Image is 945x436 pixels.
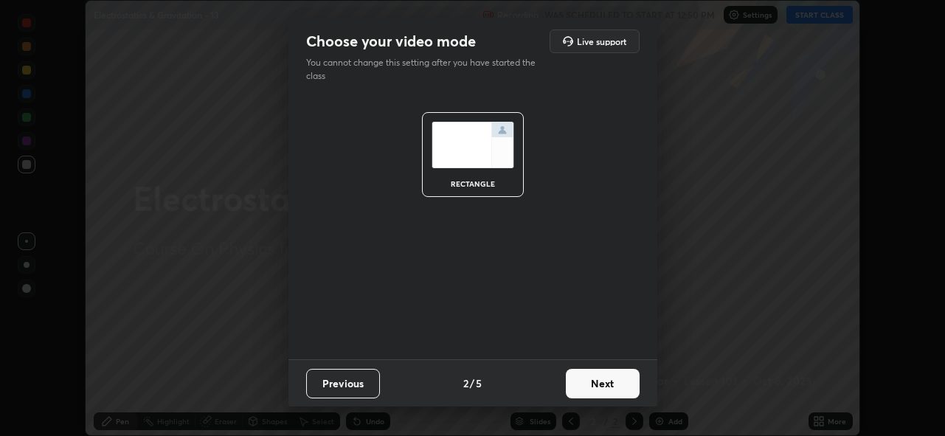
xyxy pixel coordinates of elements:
[476,376,482,391] h4: 5
[432,122,514,168] img: normalScreenIcon.ae25ed63.svg
[306,56,545,83] p: You cannot change this setting after you have started the class
[566,369,640,398] button: Next
[443,180,502,187] div: rectangle
[577,37,626,46] h5: Live support
[470,376,474,391] h4: /
[306,32,476,51] h2: Choose your video mode
[306,369,380,398] button: Previous
[463,376,468,391] h4: 2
